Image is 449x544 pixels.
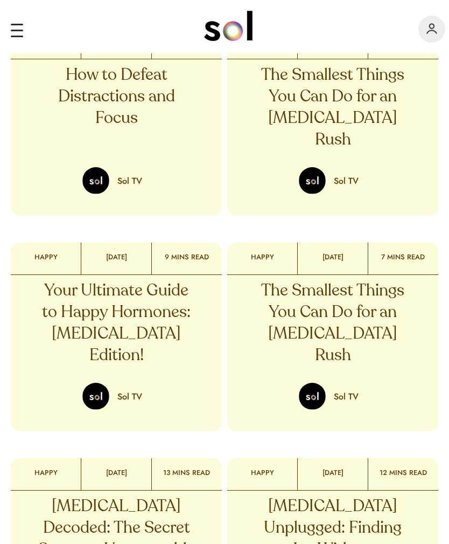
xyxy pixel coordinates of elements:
p: [DATE] [81,253,151,261]
p: [DATE] [81,469,151,477]
p: 12 MINS READ [368,469,438,477]
p: HAPPY [227,253,297,261]
p: Sol TV [334,390,359,403]
p: Your Ultimate Guide to Happy Hormones: [MEDICAL_DATA] Edition! [37,280,196,367]
p: HAPPY [227,469,297,477]
img: logo [426,23,437,34]
p: HAPPY [11,469,81,477]
p: 13 MINS READ [152,469,222,477]
p: Sol TV [334,175,359,187]
p: [DATE] [298,253,368,261]
p: HAPPY [11,253,81,261]
p: The Smallest Things You Can Do for an [MEDICAL_DATA] Rush [254,280,412,367]
p: 7 MINS READ [368,253,438,261]
img: logo [204,11,252,41]
p: Sol TV [117,175,142,187]
p: Sol TV [117,390,142,403]
p: [DATE] [298,469,368,477]
p: How to Defeat Distractions and Focus [37,65,196,129]
p: The Smallest Things You Can Do for an [MEDICAL_DATA] Rush [254,65,412,151]
p: 9 MINS READ [152,253,222,261]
